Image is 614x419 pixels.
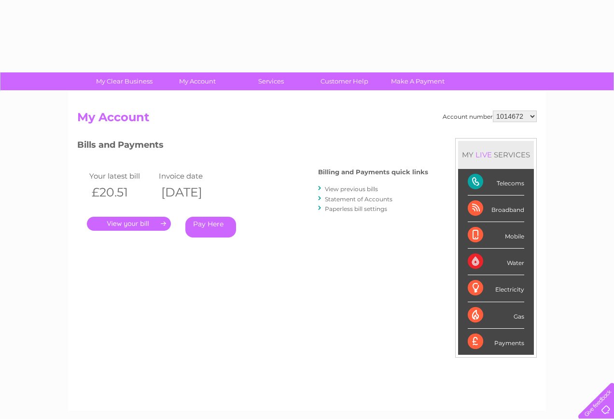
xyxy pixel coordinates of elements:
a: Paperless bill settings [325,205,387,212]
a: Customer Help [305,72,384,90]
a: Pay Here [185,217,236,237]
a: Services [231,72,311,90]
div: Gas [468,302,524,329]
a: Make A Payment [378,72,458,90]
div: Water [468,249,524,275]
div: Account number [443,111,537,122]
div: Telecoms [468,169,524,196]
h3: Bills and Payments [77,138,428,155]
div: Payments [468,329,524,355]
a: View previous bills [325,185,378,193]
h2: My Account [77,111,537,129]
div: Broadband [468,196,524,222]
div: Electricity [468,275,524,302]
th: £20.51 [87,182,156,202]
div: Mobile [468,222,524,249]
a: My Clear Business [84,72,164,90]
a: Statement of Accounts [325,196,392,203]
th: [DATE] [156,182,226,202]
div: LIVE [474,150,494,159]
div: MY SERVICES [458,141,534,168]
h4: Billing and Payments quick links [318,168,428,176]
td: Invoice date [156,169,226,182]
a: . [87,217,171,231]
a: My Account [158,72,237,90]
td: Your latest bill [87,169,156,182]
